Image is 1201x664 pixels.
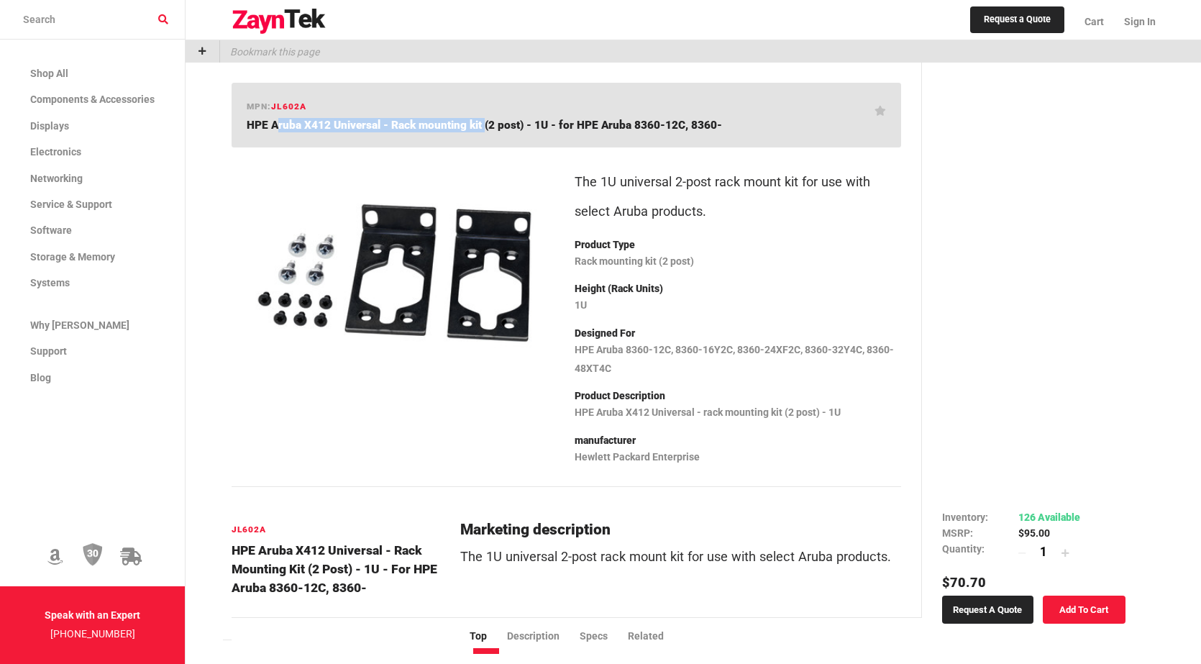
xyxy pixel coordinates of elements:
[575,432,901,450] p: manufacturer
[1018,525,1080,541] td: $95.00
[45,609,140,621] strong: Speak with an Expert
[30,372,51,383] span: Blog
[271,101,306,112] span: JL602A
[628,628,684,644] li: Related
[470,628,507,644] li: Top
[220,40,319,63] p: Bookmark this page
[942,509,1018,524] td: Inventory
[942,525,1018,541] td: MSRP
[30,345,67,357] span: Support
[942,596,1034,624] a: Request a Quote
[30,173,83,184] span: Networking
[30,251,115,263] span: Storage & Memory
[1084,16,1104,27] span: Cart
[50,628,135,640] a: [PHONE_NUMBER]
[30,94,155,105] span: Components & Accessories
[83,542,103,567] img: 30 Day Return Policy
[580,628,628,644] li: Specs
[1018,511,1080,522] span: 126 Available
[30,277,70,288] span: Systems
[30,120,69,132] span: Displays
[942,541,1018,561] td: Quantity
[243,159,547,387] img: JL602A -- HPE Aruba X412 Universal - Rack mounting kit (2 post) - 1U - for HPE Aruba 8360-12C, 8360-
[1074,4,1114,40] a: Cart
[460,542,901,571] p: The 1U universal 2-post rack mount kit for use with select Aruba products.
[30,199,112,210] span: Service & Support
[575,236,901,255] p: Product Type
[30,146,81,158] span: Electronics
[575,341,901,378] p: HPE Aruba 8360-12C, 8360-16Y2C, 8360-24XF2C, 8360-32Y4C, 8360-48XT4C
[30,319,129,331] span: Why [PERSON_NAME]
[575,296,901,315] p: 1U
[970,6,1064,34] a: Request a Quote
[30,68,68,79] span: Shop All
[507,628,580,644] li: Description
[575,168,901,225] p: The 1U universal 2-post rack mount kit for use with select Aruba products.
[575,448,901,467] p: Hewlett Packard Enterprise
[232,541,443,598] h4: HPE Aruba X412 Universal - Rack mounting kit (2 post) - 1U - for HPE Aruba 8360-12C, 8360-
[575,324,901,343] p: Designed For
[30,224,72,236] span: Software
[232,9,326,35] img: logo
[1114,4,1156,40] a: Sign In
[575,253,901,271] p: Rack mounting kit (2 post)
[460,522,901,539] h2: Marketing description
[247,119,722,132] span: HPE Aruba X412 Universal - Rack mounting kit (2 post) - 1U - for HPE Aruba 8360-12C, 8360-
[575,280,901,299] p: Height (Rack Units)
[247,100,307,114] h6: mpn:
[575,387,901,406] p: Product Description
[575,404,901,422] p: HPE Aruba X412 Universal - rack mounting kit (2 post) - 1U
[942,571,1125,592] h5: $70.70
[232,523,443,537] h6: JL602A
[1043,596,1125,624] a: Add To Cart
